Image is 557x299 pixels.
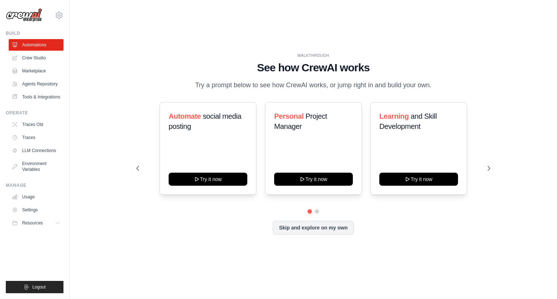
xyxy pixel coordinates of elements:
span: Resources [22,220,43,226]
span: Automate [169,112,201,120]
div: Operate [6,110,63,116]
button: Try it now [169,173,247,186]
img: Logo [6,8,42,22]
a: Settings [9,204,63,216]
button: Skip and explore on my own [273,221,354,235]
a: Agents Repository [9,78,63,90]
a: Traces [9,132,63,143]
p: Try a prompt below to see how CrewAI works, or jump right in and build your own. [191,80,435,90]
span: Personal [274,112,304,120]
button: Try it now [274,173,353,186]
span: Project Manager [274,112,327,130]
a: LLM Connections [9,145,63,156]
a: Environment Variables [9,158,63,175]
button: Try it now [379,173,458,186]
a: Marketplace [9,65,63,77]
a: Usage [9,191,63,203]
button: Resources [9,217,63,229]
span: social media posting [169,112,242,130]
span: Logout [32,284,46,290]
a: Traces Old [9,119,63,130]
a: Automations [9,39,63,51]
div: Manage [6,182,63,188]
h1: See how CrewAI works [136,61,490,74]
button: Logout [6,281,63,293]
a: Tools & Integrations [9,91,63,103]
div: Build [6,30,63,36]
div: WALKTHROUGH [136,53,490,58]
a: Crew Studio [9,52,63,64]
span: Learning [379,112,409,120]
